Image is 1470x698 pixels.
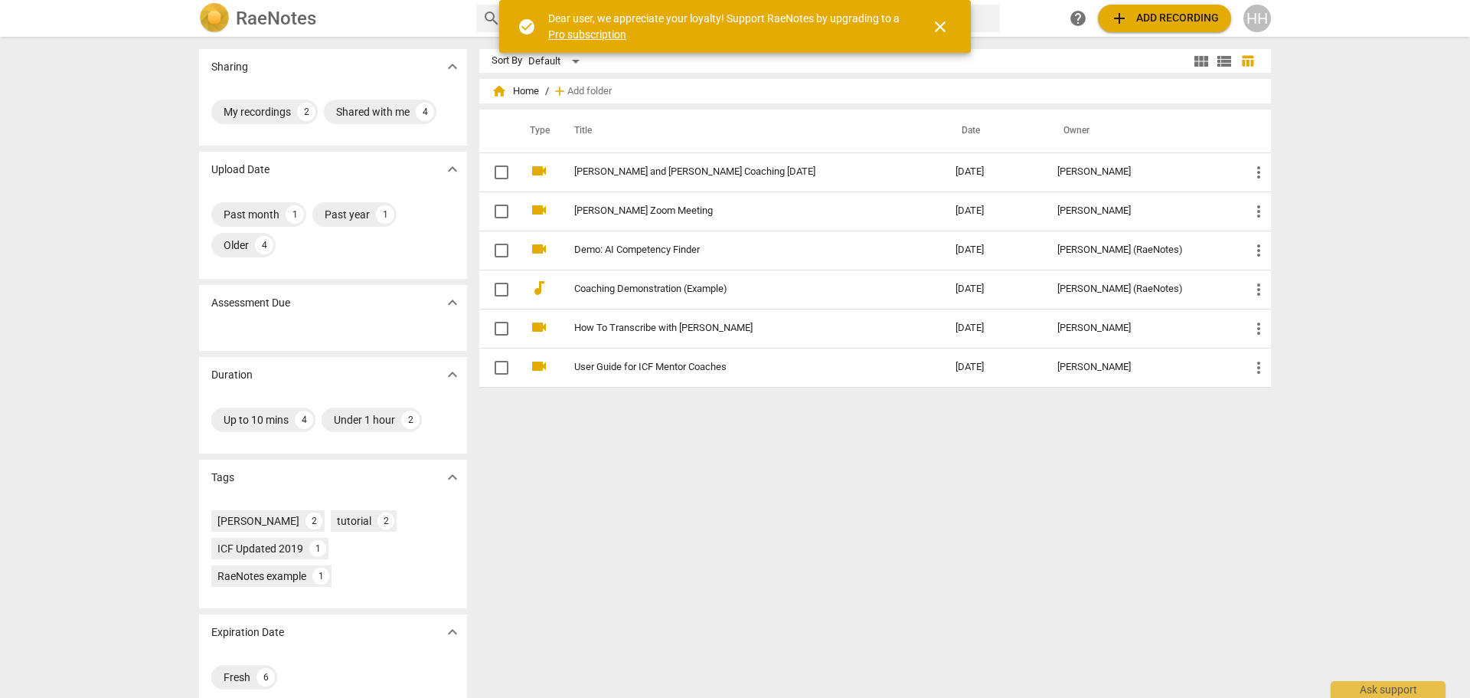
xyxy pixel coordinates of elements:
a: LogoRaeNotes [199,3,464,34]
span: / [545,86,549,97]
span: expand_more [443,623,462,641]
span: expand_more [443,57,462,76]
button: Tile view [1190,50,1213,73]
td: [DATE] [943,348,1045,387]
span: add [1110,9,1129,28]
div: 2 [305,513,322,529]
th: Type [518,110,556,152]
span: videocam [530,318,548,336]
div: [PERSON_NAME] (RaeNotes) [1057,283,1225,295]
span: add [552,84,567,99]
button: HH [1243,5,1271,32]
span: expand_more [443,160,462,179]
h2: RaeNotes [236,8,316,29]
span: view_module [1192,52,1210,70]
a: User Guide for ICF Mentor Coaches [574,362,900,373]
span: more_vert [1249,320,1268,338]
div: ICF Updated 2019 [217,541,303,556]
button: Show more [441,291,464,314]
th: Date [943,110,1045,152]
td: [DATE] [943,231,1045,270]
span: videocam [530,201,548,219]
div: Older [224,238,249,253]
div: [PERSON_NAME] (RaeNotes) [1057,244,1225,256]
span: videocam [530,240,548,258]
span: expand_more [443,293,462,312]
a: Pro subscription [548,28,626,41]
td: [DATE] [943,192,1045,231]
span: help [1069,9,1087,28]
span: table_chart [1240,54,1255,68]
a: How To Transcribe with [PERSON_NAME] [574,323,900,334]
div: 4 [295,411,313,429]
td: [DATE] [943,309,1045,348]
button: Show more [441,363,464,386]
span: more_vert [1249,163,1268,182]
p: Expiration Date [211,624,284,641]
span: check_circle [518,18,536,36]
div: 2 [377,513,394,529]
div: 1 [376,205,394,224]
div: Default [528,49,585,74]
button: Upload [1098,5,1231,32]
button: Show more [441,466,464,489]
th: Owner [1045,110,1237,152]
div: Past month [224,207,279,222]
span: view_list [1215,52,1233,70]
span: audiotrack [530,279,548,297]
div: [PERSON_NAME] [1057,205,1225,217]
a: [PERSON_NAME] Zoom Meeting [574,205,900,217]
span: Add recording [1110,9,1219,28]
div: [PERSON_NAME] [1057,166,1225,178]
div: My recordings [224,104,291,120]
div: [PERSON_NAME] [1057,323,1225,334]
p: Duration [211,367,253,383]
div: Fresh [224,670,250,685]
div: 6 [256,668,275,687]
span: more_vert [1249,280,1268,299]
div: 1 [309,540,326,557]
div: Dear user, we appreciate your loyalty! Support RaeNotes by upgrading to a [548,11,903,42]
a: Demo: AI Competency Finder [574,244,900,256]
span: Add folder [567,86,612,97]
div: Shared with me [336,104,410,120]
div: Sort By [492,55,522,67]
div: 4 [255,236,273,254]
p: Sharing [211,59,248,75]
div: Under 1 hour [334,412,395,428]
button: Show more [441,55,464,78]
div: [PERSON_NAME] [1057,362,1225,373]
a: [PERSON_NAME] and [PERSON_NAME] Coaching [DATE] [574,166,900,178]
div: 2 [297,103,315,121]
p: Assessment Due [211,295,290,311]
span: more_vert [1249,359,1268,377]
div: Ask support [1331,681,1445,698]
th: Title [556,110,943,152]
td: [DATE] [943,152,1045,192]
a: Help [1064,5,1092,32]
div: 1 [286,205,304,224]
div: 2 [401,411,420,429]
span: search [482,9,501,28]
td: [DATE] [943,270,1045,309]
span: home [492,84,507,99]
button: Close [922,8,959,45]
span: expand_more [443,468,462,487]
a: Coaching Demonstration (Example) [574,283,900,295]
span: Home [492,84,539,99]
div: RaeNotes example [217,569,306,584]
img: Logo [199,3,230,34]
button: Show more [441,621,464,644]
div: 1 [312,568,329,585]
div: Past year [325,207,370,222]
button: List view [1213,50,1236,73]
span: more_vert [1249,241,1268,260]
p: Tags [211,470,234,486]
span: expand_more [443,365,462,384]
div: 4 [416,103,434,121]
span: videocam [530,357,548,375]
span: videocam [530,162,548,180]
button: Table view [1236,50,1259,73]
p: Upload Date [211,162,269,178]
